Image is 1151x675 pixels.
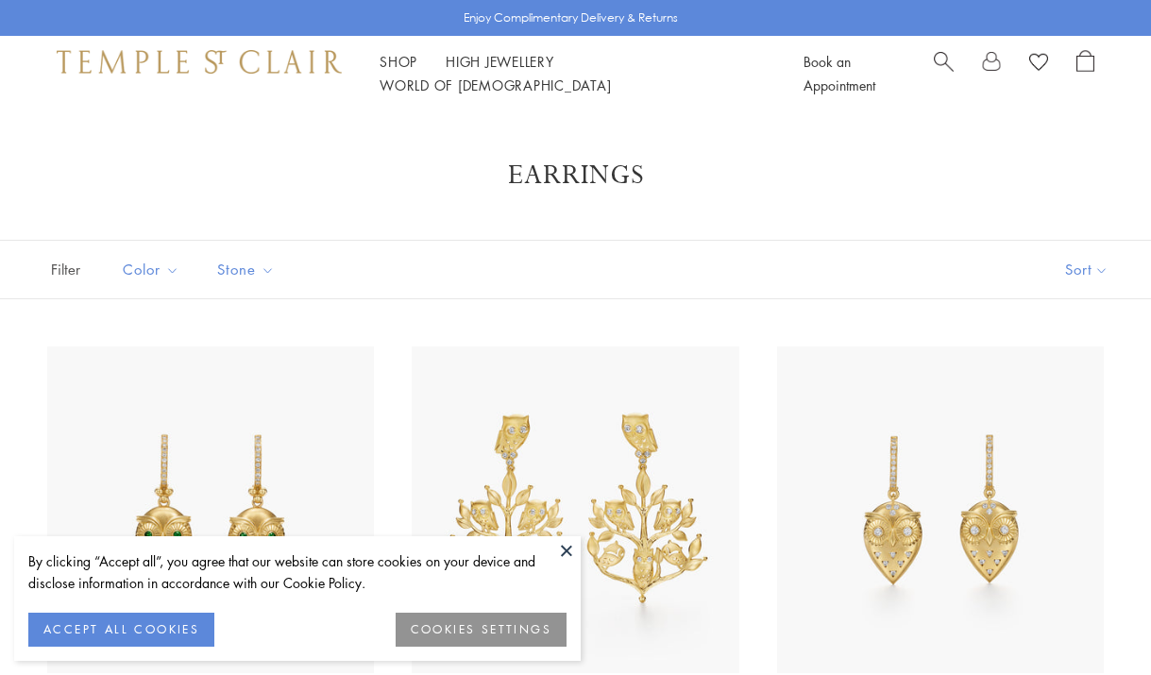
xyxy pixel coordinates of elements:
img: Temple St. Clair [57,50,342,73]
a: High JewelleryHigh Jewellery [446,52,554,71]
button: Color [109,248,194,291]
span: Color [113,258,194,281]
p: Enjoy Complimentary Delivery & Returns [464,8,678,27]
nav: Main navigation [380,50,761,97]
a: Search [934,50,954,97]
button: Stone [203,248,289,291]
iframe: Gorgias live chat messenger [1057,586,1132,656]
img: 18K Triad Owl Earrings [777,346,1104,673]
img: 18K Owlwood Earrings [412,346,738,673]
a: Open Shopping Bag [1076,50,1094,97]
button: ACCEPT ALL COOKIES [28,613,214,647]
a: ShopShop [380,52,417,71]
a: Book an Appointment [804,52,875,94]
h1: Earrings [76,159,1075,193]
button: Show sort by [1023,241,1151,298]
div: By clicking “Accept all”, you agree that our website can store cookies on your device and disclos... [28,550,567,594]
span: Stone [208,258,289,281]
button: COOKIES SETTINGS [396,613,567,647]
a: View Wishlist [1029,50,1048,78]
img: E36887-OWLTZTG [47,346,374,673]
a: World of [DEMOGRAPHIC_DATA]World of [DEMOGRAPHIC_DATA] [380,76,611,94]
